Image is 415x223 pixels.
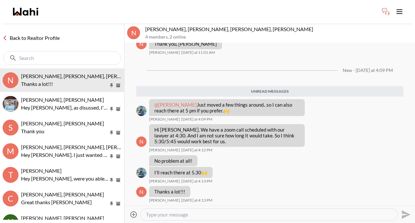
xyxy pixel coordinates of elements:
span: 🙌 [223,108,230,113]
div: Sahil Narula [136,168,147,178]
div: C [3,191,18,206]
button: Archive [115,201,122,206]
p: Thank you [21,127,109,135]
button: Pin [109,177,114,183]
textarea: Type your message [146,211,392,218]
button: Pin [109,130,114,135]
p: I’ll reach there at 5.30 [154,170,207,175]
div: M [3,143,18,159]
div: S [3,120,18,135]
button: Archive [115,130,122,135]
time: 2025-08-20T20:13:09.722Z [181,179,212,184]
input: Search [19,55,106,61]
span: [PERSON_NAME] [149,147,180,153]
div: Unread messages [136,86,403,97]
button: Pin [109,154,114,159]
div: T [3,167,18,183]
div: N [136,39,147,49]
span: [PERSON_NAME], [PERSON_NAME], [PERSON_NAME], [PERSON_NAME] [21,73,189,79]
button: Pin [109,201,114,206]
span: [PERSON_NAME] [149,179,180,184]
p: Thanks a lot!!! [154,189,185,194]
div: N [127,26,140,39]
img: S [136,106,147,116]
button: Pin [109,106,114,112]
span: [PERSON_NAME] [21,168,62,174]
a: Wahi homepage [13,8,38,16]
p: Hey [PERSON_NAME], as disussed, I've emailed you and connected you with [PERSON_NAME] to get a cu... [21,104,109,111]
div: New - [DATE] at 4:09 PM [343,68,393,73]
p: Hey [PERSON_NAME]. I just wanted to check in to see how you're coming along with your plans for m... [21,151,109,159]
p: Hi [PERSON_NAME]. We have a zoom call scheduled with our lawyer at 4:30. And I am not sure how lo... [154,127,300,144]
span: [PERSON_NAME], [PERSON_NAME], [PERSON_NAME] [21,144,147,150]
button: Archive [115,154,122,159]
div: N [136,187,147,197]
button: Send [398,207,412,222]
time: 2025-08-20T20:09:41.242Z [181,117,212,122]
time: 2025-08-20T15:01:17.833Z [181,50,215,55]
time: 2025-08-20T20:12:42.272Z [181,147,212,153]
div: Efrem Abraham, Michelle [3,96,18,112]
p: [PERSON_NAME], [PERSON_NAME], [PERSON_NAME], [PERSON_NAME] [145,26,412,32]
span: 🙌 [201,170,207,175]
div: N [136,136,147,147]
p: Hey [PERSON_NAME], were you able to connect with [PERSON_NAME]? [21,175,109,182]
p: 4 members , 2 online [145,34,412,40]
p: No problem at all! [154,158,192,164]
p: Thank you, [PERSON_NAME] [154,41,217,47]
button: Archive [115,177,122,183]
span: [PERSON_NAME], [PERSON_NAME] [21,191,104,197]
p: Just moved a few things around.. so I can also reach there at 5 pm if you prefer. [154,102,300,113]
p: Great thanks [PERSON_NAME] [21,198,109,206]
span: @[PERSON_NAME] [154,102,197,108]
div: N [3,72,18,88]
span: [PERSON_NAME], [PERSON_NAME] [21,215,104,221]
p: Thanks a lot!!! [21,80,109,88]
span: [PERSON_NAME], [PERSON_NAME] [21,120,104,126]
img: S [136,168,147,178]
button: Toggle open navigation menu [393,5,406,18]
button: Archive [115,83,122,88]
span: [PERSON_NAME] [149,50,180,55]
time: 2025-08-20T20:13:25.107Z [181,198,212,203]
button: Pin [109,83,114,88]
span: [PERSON_NAME] [149,198,180,203]
span: [PERSON_NAME] [149,117,180,122]
span: [PERSON_NAME], [PERSON_NAME] [21,97,104,103]
div: Sahil Narula [136,106,147,116]
button: Archive [115,106,122,112]
img: E [3,96,18,112]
